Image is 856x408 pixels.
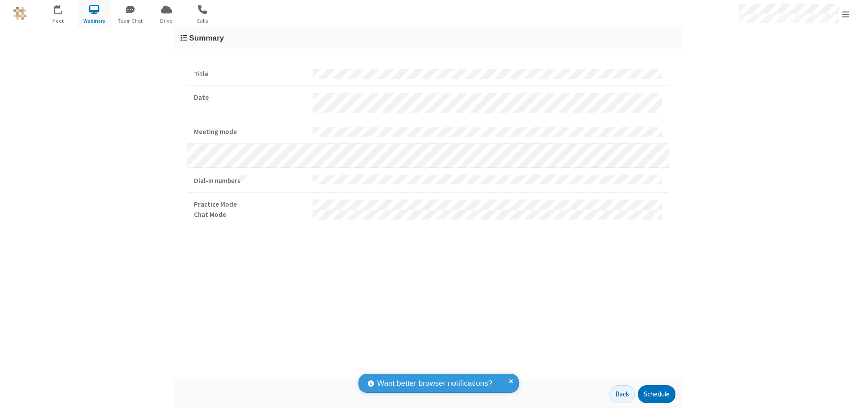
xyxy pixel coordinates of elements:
span: Meet [41,17,75,25]
span: Team Chat [114,17,147,25]
strong: Meeting mode [194,127,306,137]
strong: Dial-in numbers [194,175,306,186]
strong: Title [194,69,306,79]
button: Back [609,385,635,403]
div: 2 [60,5,66,12]
img: QA Selenium DO NOT DELETE OR CHANGE [13,7,27,20]
button: Schedule [638,385,675,403]
strong: Chat Mode [194,210,306,220]
span: Drive [150,17,183,25]
strong: Date [194,93,306,103]
span: Summary [189,33,224,42]
span: Calls [186,17,219,25]
span: Want better browser notifications? [377,378,492,389]
strong: Practice Mode [194,200,306,210]
span: Webinars [78,17,111,25]
iframe: Chat [834,385,849,402]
